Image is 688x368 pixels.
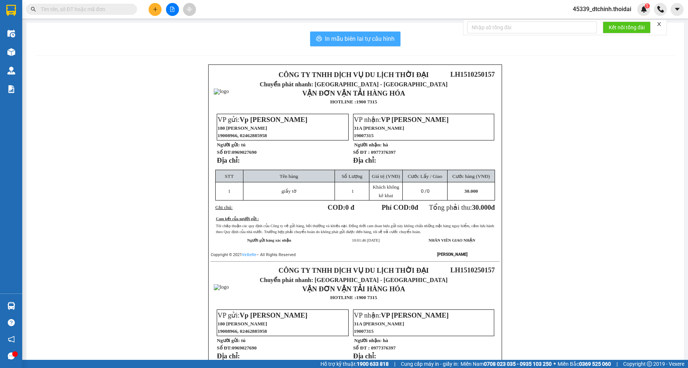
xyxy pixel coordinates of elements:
[216,224,494,234] span: Tôi chấp thuận các quy định của Công ty về gửi hàng, bồi thường và khiếu nại. Đồng thời cam đoan ...
[467,21,597,33] input: Nhập số tổng đài
[354,311,449,319] span: VP nhận:
[464,188,478,194] span: 30.000
[603,21,651,33] button: Kết nối tổng đài
[491,203,495,211] span: đ
[354,125,404,131] span: 31A [PERSON_NAME]
[357,361,389,367] strong: 1900 633 818
[170,7,175,12] span: file-add
[567,4,637,14] span: 45339_dtchinh.thoidai
[558,360,611,368] span: Miền Bắc
[353,149,370,155] strong: Số ĐT :
[247,238,291,242] strong: Người gửi hàng xác nhận
[7,67,15,74] img: warehouse-icon
[217,352,240,360] strong: Địa chỉ:
[484,361,552,367] strong: 0708 023 035 - 0935 103 250
[280,173,298,179] span: Tên hàng
[579,361,611,367] strong: 0369 525 060
[7,302,15,310] img: warehouse-icon
[232,149,257,155] span: 0969027690
[166,3,179,16] button: file-add
[8,336,15,343] span: notification
[472,203,491,211] span: 30.000
[217,156,240,164] strong: Địa chỉ:
[279,71,429,79] strong: CÔNG TY TNHH DỊCH VỤ DU LỊCH THỜI ĐẠI
[8,352,15,359] span: message
[217,149,256,155] strong: Số ĐT:
[214,89,229,95] img: logo
[647,361,652,367] span: copyright
[216,217,259,221] u: Cam kết của người gửi :
[8,319,15,326] span: question-circle
[330,295,356,300] strong: HOTLINE :
[353,345,370,351] strong: Số ĐT :
[373,184,399,198] span: Khách không kê khai
[316,36,322,43] span: printer
[382,203,418,211] strong: Phí COD: đ
[240,311,308,319] span: Vp [PERSON_NAME]
[345,203,354,211] span: 0 đ
[7,48,15,56] img: warehouse-icon
[456,275,489,308] img: qr-code
[325,34,395,43] span: In mẫu biên lai tự cấu hình
[353,352,376,360] strong: Địa chỉ:
[217,345,256,351] strong: Số ĐT:
[381,116,449,123] span: VP [PERSON_NAME]
[183,3,196,16] button: aim
[217,116,307,123] span: VP gửi:
[554,362,556,365] span: ⚪️
[240,116,308,123] span: Vp [PERSON_NAME]
[149,3,162,16] button: plus
[241,338,246,343] span: tú
[260,277,448,283] span: Chuyển phát nhanh: [GEOGRAPHIC_DATA] - [GEOGRAPHIC_DATA]
[215,205,232,210] span: Ghi chú:
[217,142,240,147] strong: Người gửi:
[302,89,405,97] strong: VẬN ĐƠN VẬN TẢI HÀNG HÓA
[401,360,459,368] span: Cung cấp máy in - giấy in:
[225,173,234,179] span: STT
[371,345,396,351] span: 0977376397
[437,252,468,257] strong: [PERSON_NAME]
[671,3,684,16] button: caret-down
[411,203,414,211] span: 0
[381,311,449,319] span: VP [PERSON_NAME]
[609,23,645,32] span: Kết nối tổng đài
[427,188,429,194] span: 0
[310,32,400,46] button: printerIn mẫu biên lai tự cấu hình
[211,252,296,257] span: Copyright © 2021 – All Rights Reserved
[217,321,267,326] span: 180 [PERSON_NAME]
[383,338,388,343] span: hà
[260,81,448,87] span: Chuyển phát nhanh: [GEOGRAPHIC_DATA] - [GEOGRAPHIC_DATA]
[187,7,192,12] span: aim
[646,3,648,9] span: 1
[330,99,356,105] strong: HOTLINE :
[232,345,257,351] span: 0969027690
[616,360,618,368] span: |
[217,311,307,319] span: VP gửi:
[429,203,495,211] span: Tổng phải thu:
[282,188,296,194] span: giấy tờ
[394,360,395,368] span: |
[356,99,377,105] strong: 1900 7315
[353,156,376,164] strong: Địa chỉ:
[342,173,362,179] span: Số Lượng
[302,285,405,293] strong: VẬN ĐƠN VẬN TẢI HÀNG HÓA
[421,188,429,194] span: 0 /
[242,252,256,257] a: VeXeRe
[450,70,495,78] span: LH1510250157
[461,360,552,368] span: Miền Nam
[452,173,490,179] span: Cước hàng (VNĐ)
[153,7,158,12] span: plus
[645,3,650,9] sup: 1
[429,238,475,242] strong: NHÂN VIÊN GIAO NHẬN
[352,238,380,242] span: 10:01:46 [DATE]
[217,338,240,343] strong: Người gửi:
[657,21,662,27] span: close
[354,142,382,147] strong: Người nhận:
[641,6,647,13] img: icon-new-feature
[41,5,128,13] input: Tìm tên, số ĐT hoặc mã đơn
[31,7,36,12] span: search
[456,80,489,112] img: qr-code
[351,188,354,194] span: 1
[320,360,389,368] span: Hỗ trợ kỹ thuật:
[214,284,229,290] img: logo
